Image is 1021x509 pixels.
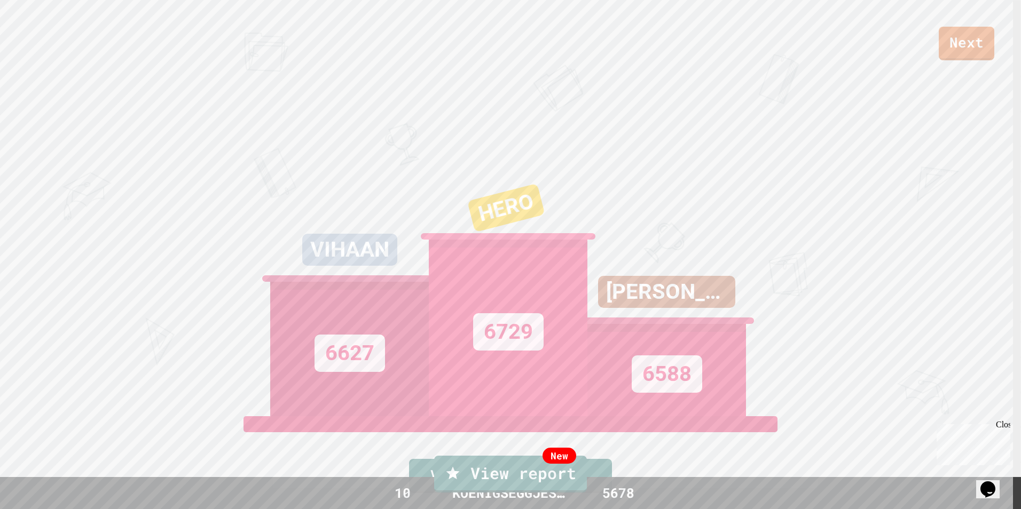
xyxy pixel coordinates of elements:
[632,355,702,393] div: 6588
[976,466,1010,498] iframe: chat widget
[4,4,74,68] div: Chat with us now!Close
[543,448,576,464] div: New
[939,27,994,60] a: Next
[434,456,587,492] a: View report
[302,234,397,266] div: VIHAAN
[315,335,385,372] div: 6627
[473,313,544,351] div: 6729
[467,184,545,233] div: HERO
[598,276,735,308] div: [PERSON_NAME]
[932,420,1010,465] iframe: chat widget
